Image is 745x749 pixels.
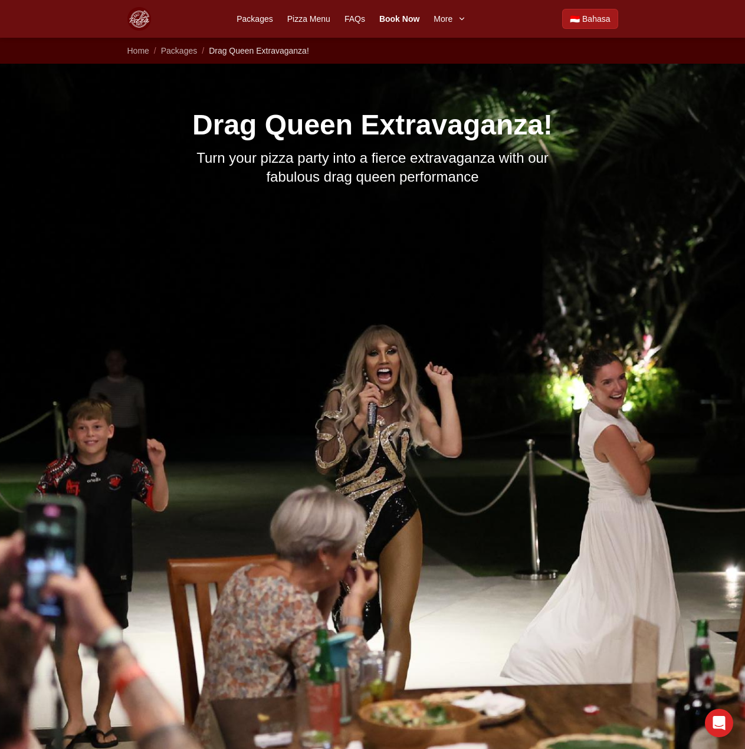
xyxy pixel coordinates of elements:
[562,9,618,29] a: Beralih ke Bahasa Indonesia
[705,709,733,737] div: Open Intercom Messenger
[434,13,467,25] button: More
[582,13,610,25] span: Bahasa
[237,13,273,25] a: Packages
[161,46,197,55] a: Packages
[175,111,571,139] h1: Drag Queen Extravaganza!
[434,13,452,25] span: More
[127,46,149,55] a: Home
[175,149,571,186] p: Turn your pizza party into a fierce extravaganza with our fabulous drag queen performance
[154,45,156,57] li: /
[127,7,151,31] img: Bali Pizza Party Logo
[202,45,204,57] li: /
[209,46,309,55] span: Drag Queen Extravaganza!
[287,13,330,25] a: Pizza Menu
[344,13,365,25] a: FAQs
[379,13,419,25] a: Book Now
